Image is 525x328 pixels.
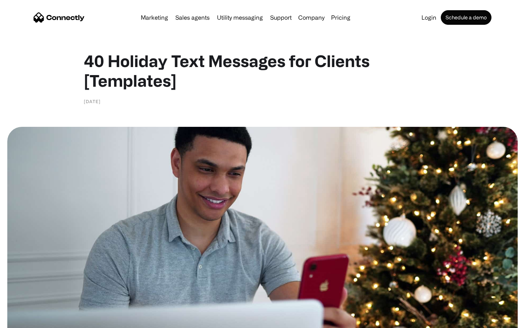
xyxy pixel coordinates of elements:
a: Support [267,15,295,20]
a: Schedule a demo [441,10,491,25]
a: Marketing [138,15,171,20]
ul: Language list [15,315,44,325]
div: [DATE] [84,98,101,105]
a: Utility messaging [214,15,266,20]
a: Login [419,15,439,20]
a: Pricing [328,15,353,20]
a: Sales agents [172,15,213,20]
div: Company [298,12,324,23]
h1: 40 Holiday Text Messages for Clients [Templates] [84,51,441,90]
aside: Language selected: English [7,315,44,325]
